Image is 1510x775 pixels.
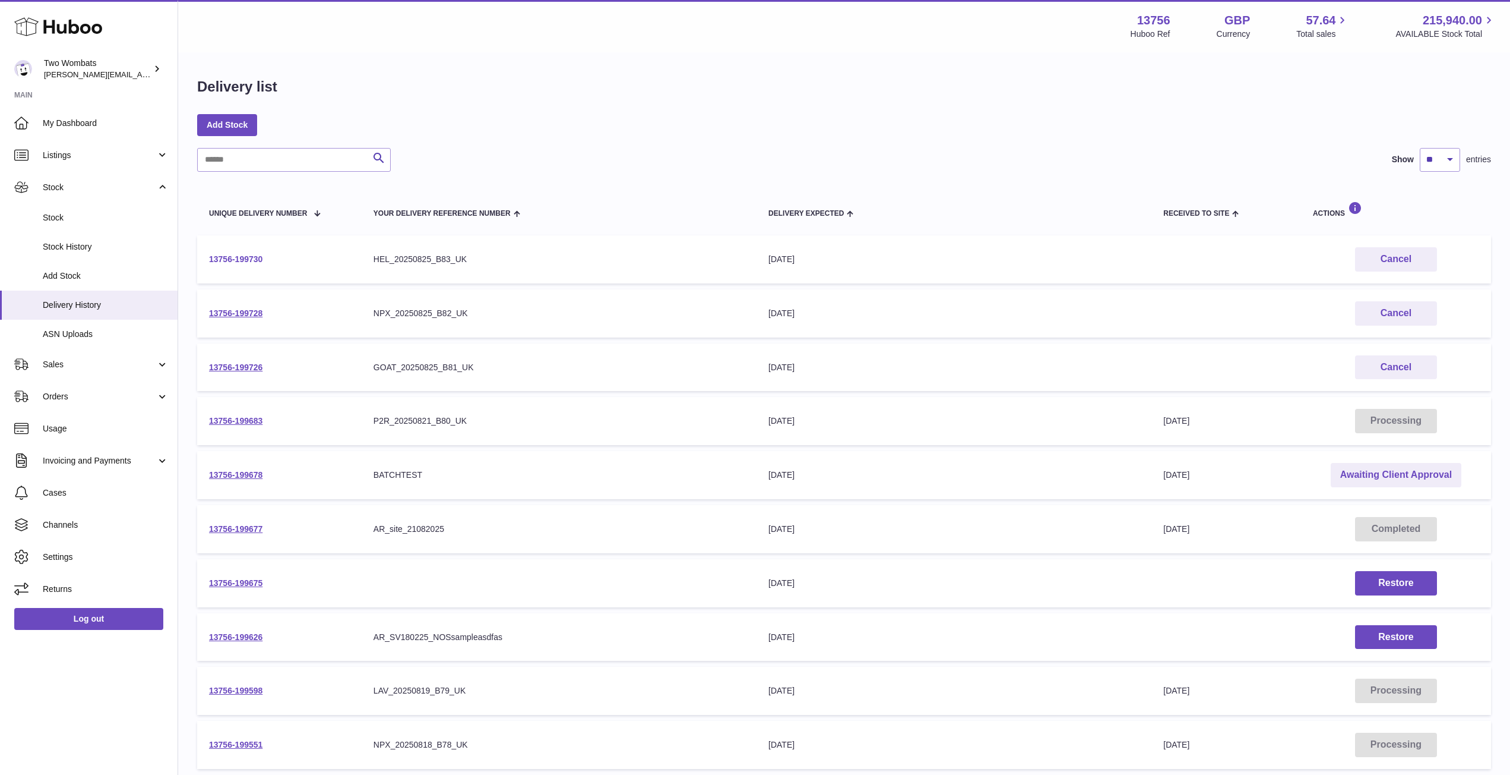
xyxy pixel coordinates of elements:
h1: Delivery list [197,77,277,96]
span: AVAILABLE Stock Total [1395,29,1496,40]
span: Sales [43,359,156,370]
a: 215,940.00 AVAILABLE Stock Total [1395,12,1496,40]
div: NPX_20250818_B78_UK [373,739,745,751]
a: 13756-199683 [209,416,262,426]
div: Actions [1313,201,1479,218]
div: AR_SV180225_NOSsampleasdfas [373,632,745,643]
div: P2R_20250821_B80_UK [373,415,745,427]
span: Your Delivery Reference Number [373,210,511,218]
div: [DATE] [768,685,1139,697]
div: BATCHTEST [373,470,745,481]
strong: GBP [1224,12,1250,29]
span: Delivery History [43,300,169,311]
div: [DATE] [768,739,1139,751]
button: Cancel [1355,301,1437,326]
span: Cases [43,487,169,499]
span: My Dashboard [43,118,169,129]
span: ASN Uploads [43,329,169,340]
strong: 13756 [1137,12,1170,29]
div: [DATE] [768,362,1139,373]
button: Restore [1355,625,1437,650]
span: [DATE] [1163,416,1189,426]
span: Stock [43,182,156,193]
span: Stock History [43,241,169,253]
a: 13756-199730 [209,254,262,264]
a: 13756-199726 [209,363,262,372]
div: Two Wombats [44,58,151,80]
a: 57.64 Total sales [1296,12,1349,40]
span: Listings [43,150,156,161]
span: Total sales [1296,29,1349,40]
a: 13756-199626 [209,632,262,642]
span: [DATE] [1163,686,1189,695]
span: [DATE] [1163,470,1189,480]
span: Invoicing and Payments [43,455,156,467]
span: Unique Delivery Number [209,210,307,218]
div: [DATE] [768,254,1139,265]
a: 13756-199728 [209,308,262,318]
button: Restore [1355,571,1437,596]
button: Cancel [1355,247,1437,272]
a: 13756-199675 [209,578,262,588]
span: Returns [43,584,169,595]
div: Huboo Ref [1131,29,1170,40]
span: 57.64 [1306,12,1335,29]
div: Currency [1217,29,1251,40]
span: Orders [43,391,156,402]
div: GOAT_20250825_B81_UK [373,362,745,373]
span: 215,940.00 [1423,12,1482,29]
a: Log out [14,608,163,629]
span: Stock [43,212,169,223]
span: Settings [43,552,169,563]
img: philip.carroll@twowombats.com [14,60,32,78]
label: Show [1392,154,1414,165]
span: entries [1466,154,1491,165]
div: AR_site_21082025 [373,524,745,535]
div: [DATE] [768,470,1139,481]
a: 13756-199598 [209,686,262,695]
a: 13756-199677 [209,524,262,534]
span: [PERSON_NAME][EMAIL_ADDRESS][PERSON_NAME][DOMAIN_NAME] [44,70,302,79]
div: LAV_20250819_B79_UK [373,685,745,697]
a: Add Stock [197,114,257,136]
div: HEL_20250825_B83_UK [373,254,745,265]
a: 13756-199678 [209,470,262,480]
div: [DATE] [768,524,1139,535]
span: Channels [43,519,169,531]
span: [DATE] [1163,524,1189,534]
div: [DATE] [768,632,1139,643]
div: [DATE] [768,415,1139,427]
a: 13756-199551 [209,740,262,749]
span: Received to Site [1163,210,1229,218]
div: NPX_20250825_B82_UK [373,308,745,319]
div: [DATE] [768,578,1139,589]
span: Delivery Expected [768,210,844,218]
span: Add Stock [43,270,169,282]
a: Awaiting Client Approval [1331,463,1461,487]
div: [DATE] [768,308,1139,319]
button: Cancel [1355,355,1437,380]
span: [DATE] [1163,740,1189,749]
span: Usage [43,423,169,434]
